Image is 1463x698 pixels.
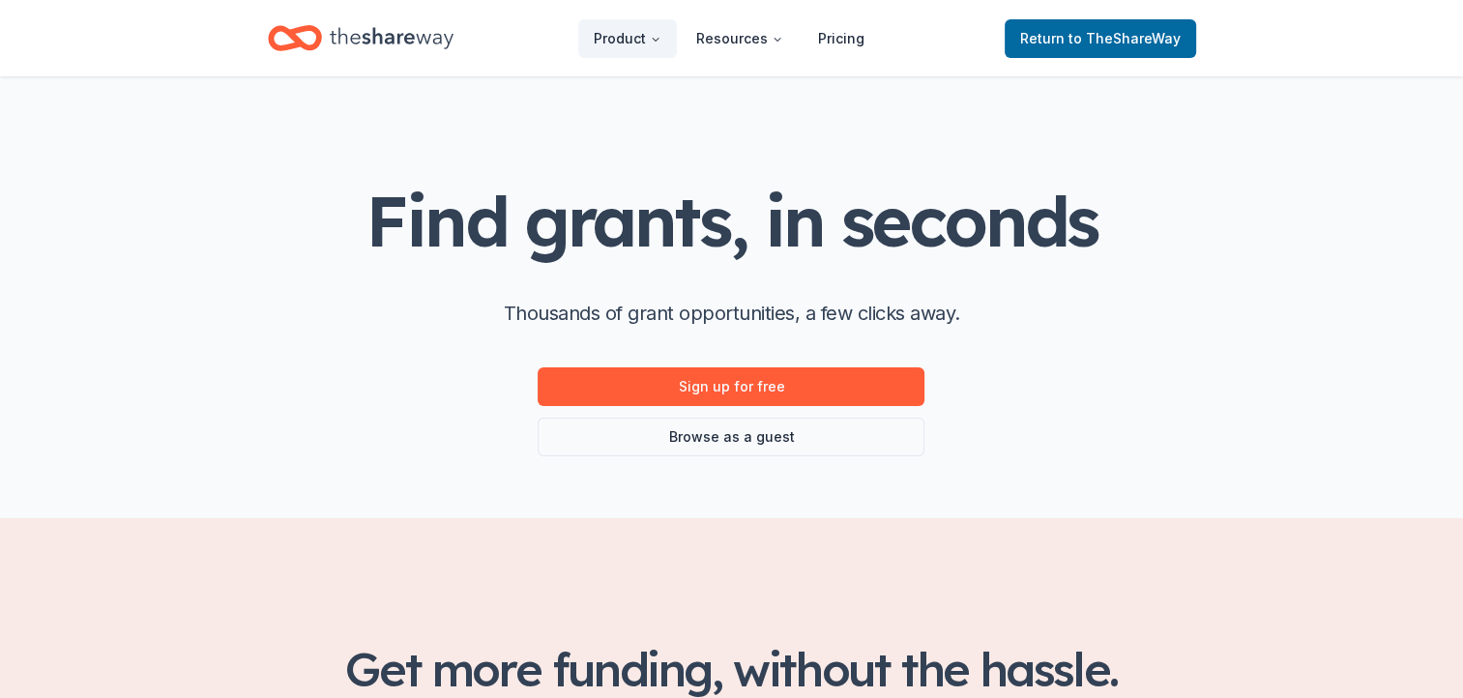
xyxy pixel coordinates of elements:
[538,367,924,406] a: Sign up for free
[578,19,677,58] button: Product
[268,15,454,61] a: Home
[681,19,799,58] button: Resources
[538,418,924,456] a: Browse as a guest
[268,642,1196,696] h2: Get more funding, without the hassle.
[366,183,1097,259] h1: Find grants, in seconds
[1005,19,1196,58] a: Returnto TheShareWay
[1020,27,1181,50] span: Return
[803,19,880,58] a: Pricing
[578,15,880,61] nav: Main
[503,298,959,329] p: Thousands of grant opportunities, a few clicks away.
[1068,30,1181,46] span: to TheShareWay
